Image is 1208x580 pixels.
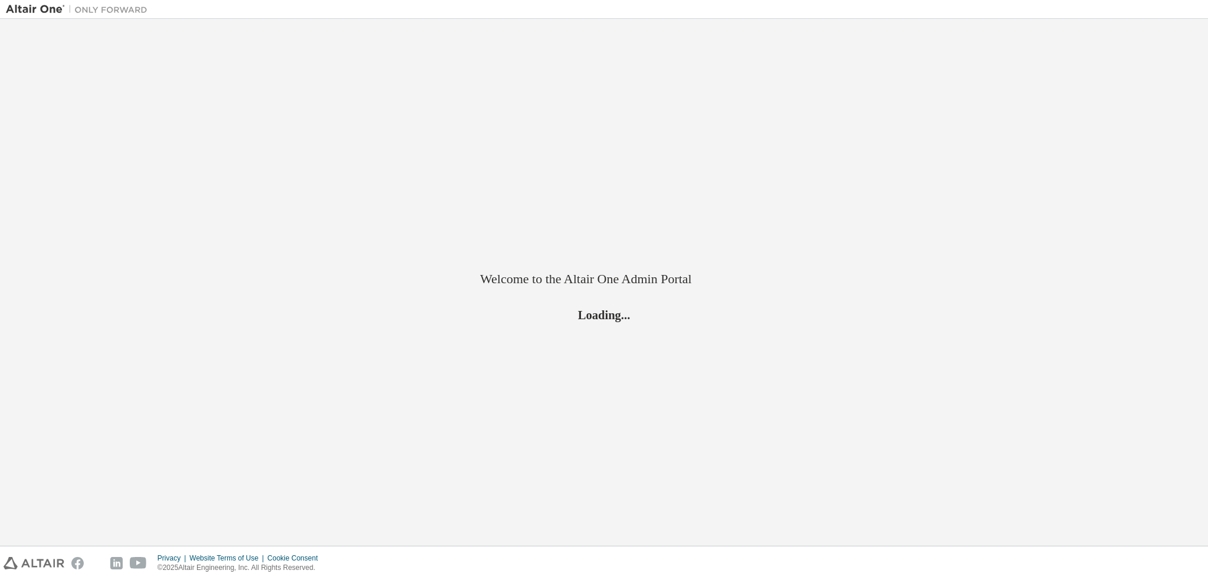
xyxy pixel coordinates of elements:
[157,563,325,573] p: © 2025 Altair Engineering, Inc. All Rights Reserved.
[71,557,84,569] img: facebook.svg
[480,271,728,287] h2: Welcome to the Altair One Admin Portal
[189,553,267,563] div: Website Terms of Use
[6,4,153,15] img: Altair One
[4,557,64,569] img: altair_logo.svg
[480,307,728,322] h2: Loading...
[267,553,324,563] div: Cookie Consent
[157,553,189,563] div: Privacy
[130,557,147,569] img: youtube.svg
[110,557,123,569] img: linkedin.svg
